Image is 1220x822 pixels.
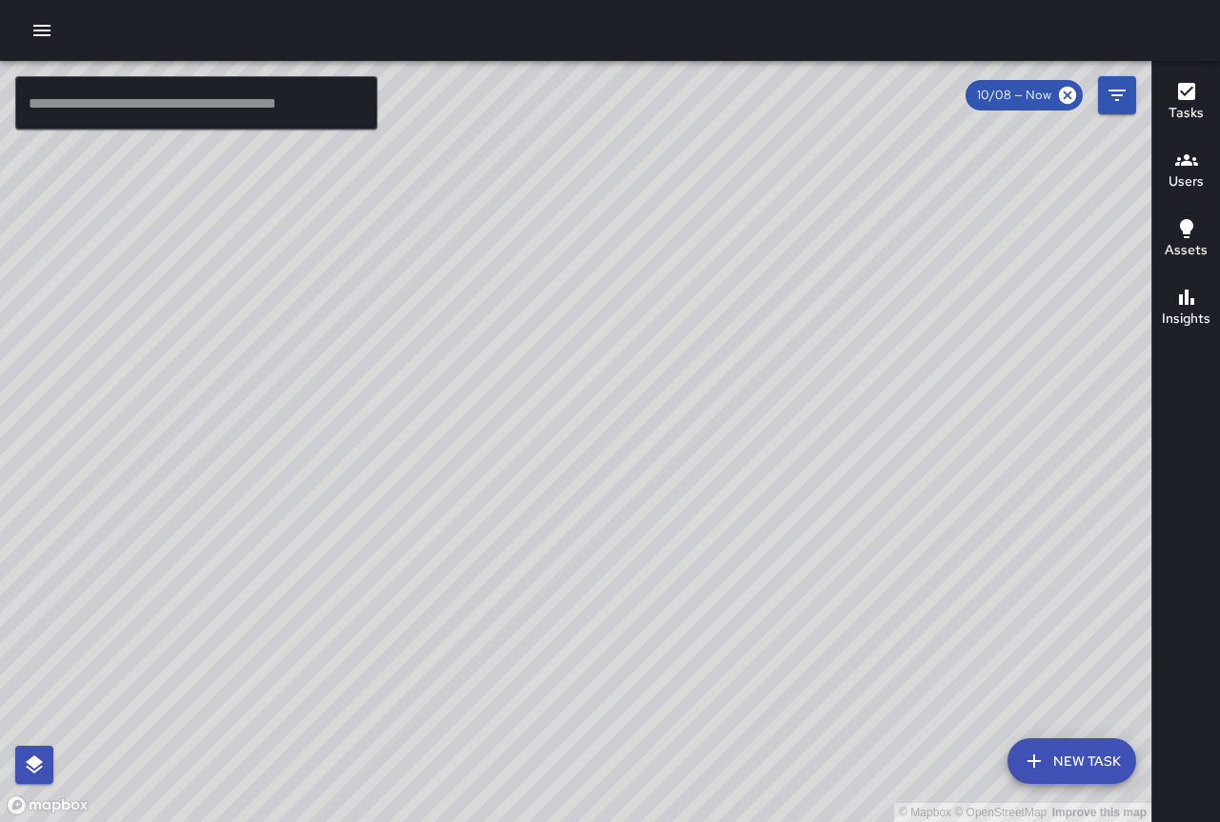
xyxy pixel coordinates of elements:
span: 10/08 — Now [966,86,1063,105]
div: 10/08 — Now [966,80,1083,110]
button: Insights [1152,274,1220,343]
h6: Tasks [1169,103,1204,124]
button: Assets [1152,206,1220,274]
button: Tasks [1152,69,1220,137]
h6: Assets [1165,240,1208,261]
h6: Users [1169,171,1204,192]
button: New Task [1007,738,1136,784]
button: Filters [1098,76,1136,114]
button: Users [1152,137,1220,206]
h6: Insights [1162,309,1210,330]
